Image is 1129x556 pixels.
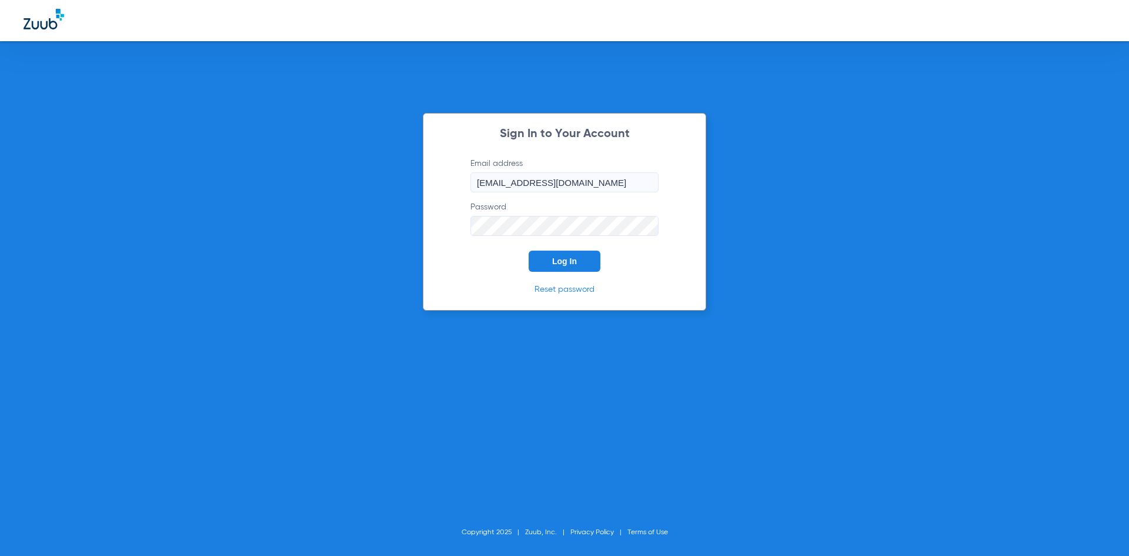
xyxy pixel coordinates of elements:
[529,251,600,272] button: Log In
[570,529,614,536] a: Privacy Policy
[627,529,668,536] a: Terms of Use
[470,201,659,236] label: Password
[552,257,577,266] span: Log In
[470,216,659,236] input: Password
[535,285,594,294] a: Reset password
[470,158,659,192] label: Email address
[470,172,659,192] input: Email address
[1070,500,1129,556] iframe: Chat Widget
[24,9,64,29] img: Zuub Logo
[462,527,525,538] li: Copyright 2025
[525,527,570,538] li: Zuub, Inc.
[453,128,676,140] h2: Sign In to Your Account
